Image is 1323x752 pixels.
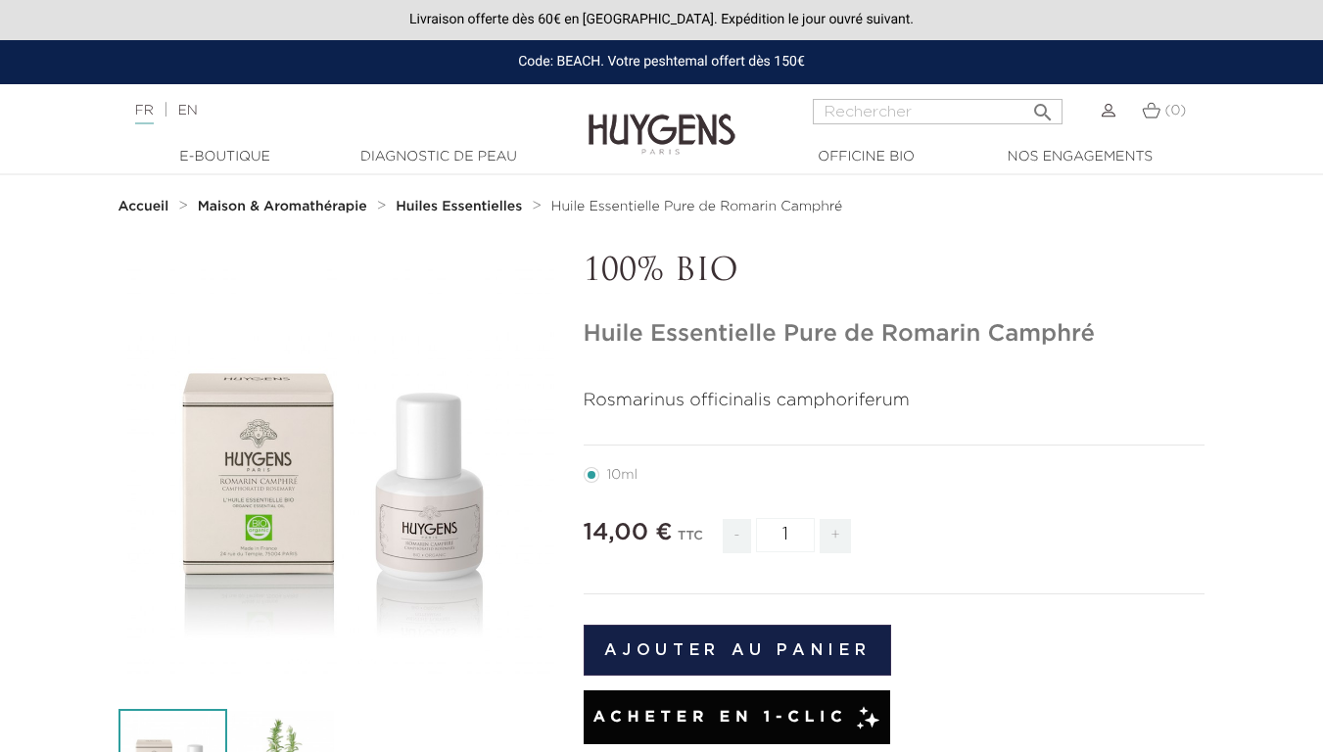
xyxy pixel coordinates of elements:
a: Accueil [118,199,173,214]
a: Huiles Essentielles [396,199,527,214]
strong: Accueil [118,200,169,213]
i:  [1031,95,1055,118]
span: - [723,519,750,553]
a: E-Boutique [127,147,323,167]
div: TTC [678,515,703,568]
h1: Huile Essentielle Pure de Romarin Camphré [584,320,1205,349]
a: Diagnostic de peau [341,147,537,167]
input: Rechercher [813,99,1063,124]
span: Huile Essentielle Pure de Romarin Camphré [551,200,842,213]
input: Quantité [756,518,815,552]
strong: Huiles Essentielles [396,200,522,213]
span: 14,00 € [584,521,673,544]
label: 10ml [584,467,661,483]
p: 100% BIO [584,254,1205,291]
button: Ajouter au panier [584,625,892,676]
strong: Maison & Aromathérapie [198,200,367,213]
a: FR [135,104,154,124]
span: (0) [1164,104,1186,117]
p: Rosmarinus officinalis camphoriferum [584,388,1205,414]
a: Nos engagements [982,147,1178,167]
a: EN [177,104,197,117]
img: Huygens [589,82,735,158]
a: Officine Bio [769,147,965,167]
span: + [820,519,851,553]
div: | [125,99,537,122]
button:  [1025,93,1061,119]
a: Maison & Aromathérapie [198,199,372,214]
a: Huile Essentielle Pure de Romarin Camphré [551,199,842,214]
